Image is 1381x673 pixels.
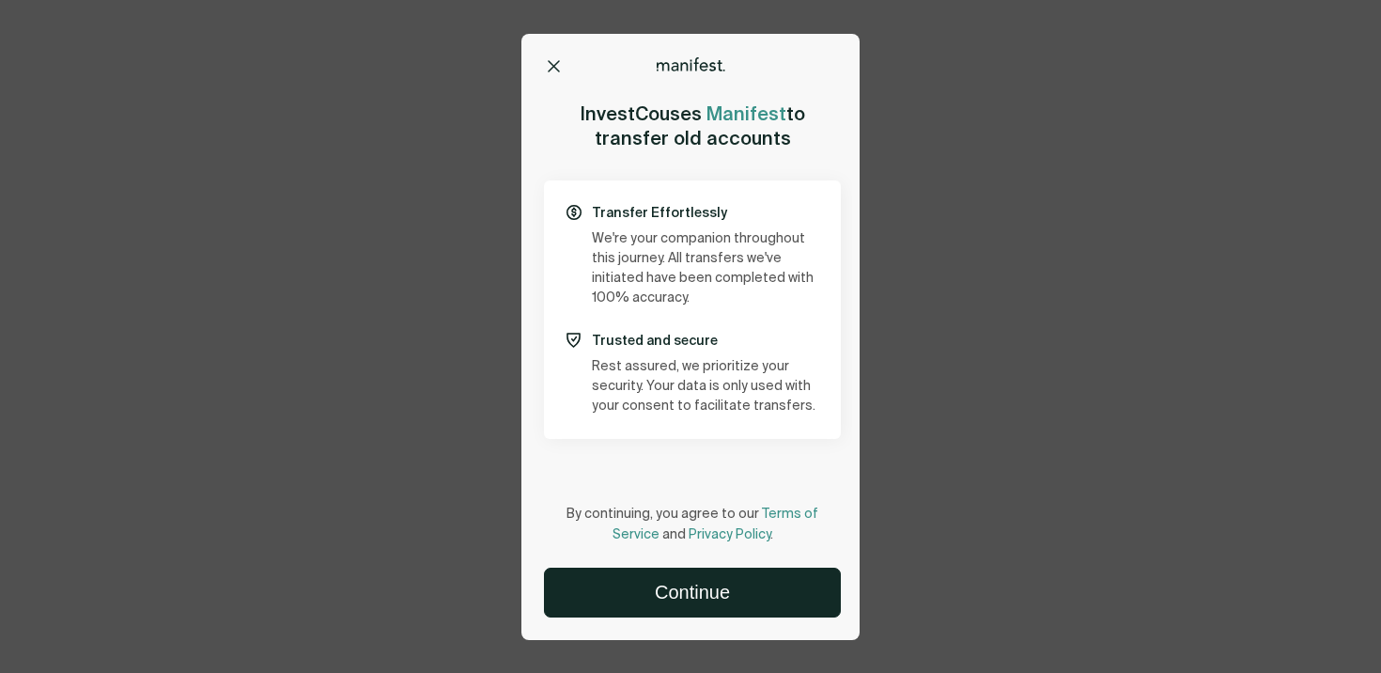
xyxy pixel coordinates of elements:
button: Continue [545,569,840,617]
a: Privacy Policy [689,528,770,541]
p: By continuing, you agree to our and . [544,504,841,545]
span: InvestCo [581,102,659,126]
p: Transfer Effortlessly [592,203,818,222]
p: Trusted and secure [592,331,818,350]
h2: uses to transfer old accounts [581,102,805,150]
p: We're your companion throughout this journey. All transfers we've initiated have been completed w... [592,229,818,308]
span: Manifest [706,102,786,126]
p: Rest assured, we prioritize your security. Your data is only used with your consent to facilitate... [592,357,818,416]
